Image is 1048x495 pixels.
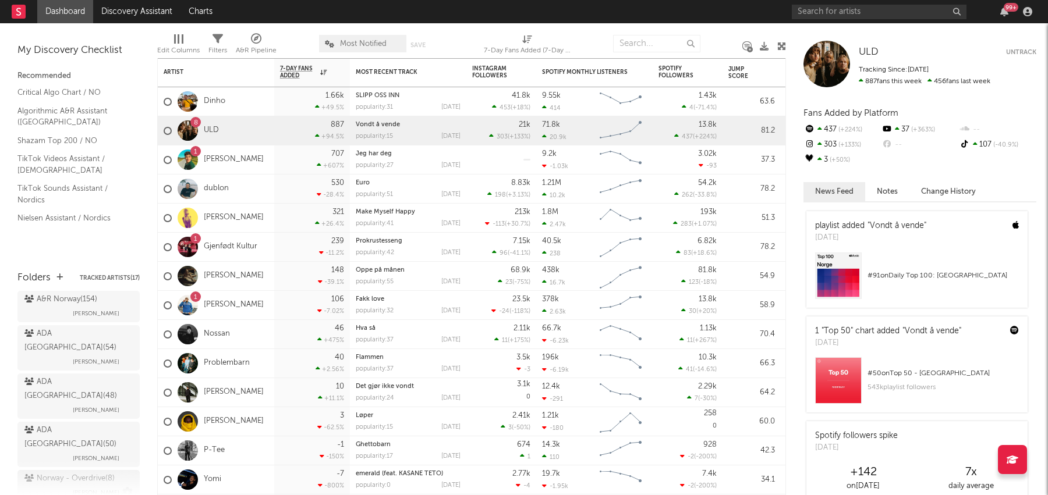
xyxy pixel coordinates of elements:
svg: Chart title [594,262,647,291]
div: [DATE] [441,250,461,256]
span: +3.13 % [508,192,529,198]
div: 10.2k [542,191,565,199]
span: 96 [500,250,508,257]
div: -291 [542,395,563,403]
div: popularity: 15 [356,424,393,430]
div: ( ) [678,365,717,373]
span: -71.4 % [695,105,715,111]
a: Yomi [204,475,221,485]
div: 239 [331,237,344,245]
div: 378k [542,295,559,303]
div: Prokrustesseng [356,238,461,244]
span: 456 fans last week [859,78,990,85]
div: 63.6 [728,95,775,109]
div: 8.83k [511,179,530,187]
span: Most Notified [340,40,387,48]
div: SLIPP OSS INN [356,92,461,99]
div: 1.43k [699,92,717,99]
span: ULD [859,47,879,57]
a: P-Tee [204,446,225,455]
div: ( ) [485,220,530,227]
div: Artist [164,69,251,76]
span: +267 % [695,337,715,344]
span: 303 [497,134,508,140]
span: 41 [686,366,693,373]
a: [PERSON_NAME] [204,271,264,281]
svg: Chart title [594,204,647,233]
div: -11.2 % [319,249,344,257]
a: Vondt å vende [356,122,400,128]
svg: Chart title [594,378,647,407]
div: -39.1 % [318,278,344,286]
a: Algorithmic A&R Assistant ([GEOGRAPHIC_DATA]) [17,105,128,129]
div: 60.0 [728,415,775,429]
div: Instagram Followers [472,65,513,79]
div: 1 "Top 50" chart added [815,325,961,337]
a: ADA [GEOGRAPHIC_DATA](48)[PERSON_NAME] [17,373,140,419]
span: 887 fans this week [859,78,922,85]
div: A&R Pipeline [236,44,277,58]
div: ( ) [491,307,530,315]
button: Save [410,42,426,48]
div: 437 [803,122,881,137]
span: 4 [689,105,693,111]
div: -6.23k [542,337,569,344]
div: 40.5k [542,237,561,245]
span: -24 [499,308,509,315]
button: Untrack [1006,47,1036,58]
div: Det gjør ikke vondt [356,383,461,390]
div: ADA [GEOGRAPHIC_DATA] ( 48 ) [24,375,130,403]
div: popularity: 55 [356,279,394,285]
div: 10.3k [699,354,717,361]
svg: Chart title [594,320,647,349]
div: 3.1k [517,380,530,388]
input: Search... [613,35,700,52]
div: 213k [515,208,530,216]
div: 193k [700,208,717,216]
div: -- [959,122,1036,137]
span: 198 [495,192,506,198]
span: 23 [505,279,512,286]
div: ( ) [492,249,530,257]
span: 3 [508,425,512,431]
div: 2.29k [698,383,717,390]
div: [DATE] [441,424,461,430]
div: Filters [208,29,227,63]
input: Search for artists [792,5,966,19]
div: # 91 on Daily Top 100: [GEOGRAPHIC_DATA] [868,269,1019,283]
div: Euro [356,180,461,186]
a: [PERSON_NAME] [204,387,264,397]
a: Make Myself Happy [356,209,415,215]
div: popularity: 37 [356,337,394,343]
div: 196k [542,354,559,361]
div: ( ) [682,104,717,111]
div: ( ) [679,336,717,344]
span: +30.7 % [507,221,529,227]
a: Nielsen Assistant / Nordics [17,212,128,225]
span: 437 [682,134,693,140]
span: [PERSON_NAME] [73,355,119,369]
div: popularity: 51 [356,191,393,198]
a: SLIPP OSS INN [356,92,399,99]
div: 3 [340,412,344,419]
div: +475 % [317,336,344,344]
div: +49.5 % [315,104,344,111]
span: -18 % [700,279,715,286]
a: Dinho [204,97,225,106]
a: ADA [GEOGRAPHIC_DATA](50)[PERSON_NAME] [17,422,140,467]
div: [DATE] [441,366,461,372]
div: 3.5k [516,354,530,361]
div: 66.7k [542,325,561,332]
a: Løper [356,412,373,419]
div: ADA [GEOGRAPHIC_DATA] ( 54 ) [24,327,130,355]
span: +20 % [698,308,715,315]
div: Flammen [356,354,461,361]
a: Euro [356,180,370,186]
div: +94.5 % [315,133,344,140]
div: Oppe på månen [356,267,461,273]
div: 303 [803,137,881,152]
div: 9.2k [542,150,557,158]
a: #50onTop 50 - [GEOGRAPHIC_DATA]543kplaylist followers [806,357,1028,412]
div: Spotify Followers [658,65,699,79]
div: Fakk love [356,296,461,302]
